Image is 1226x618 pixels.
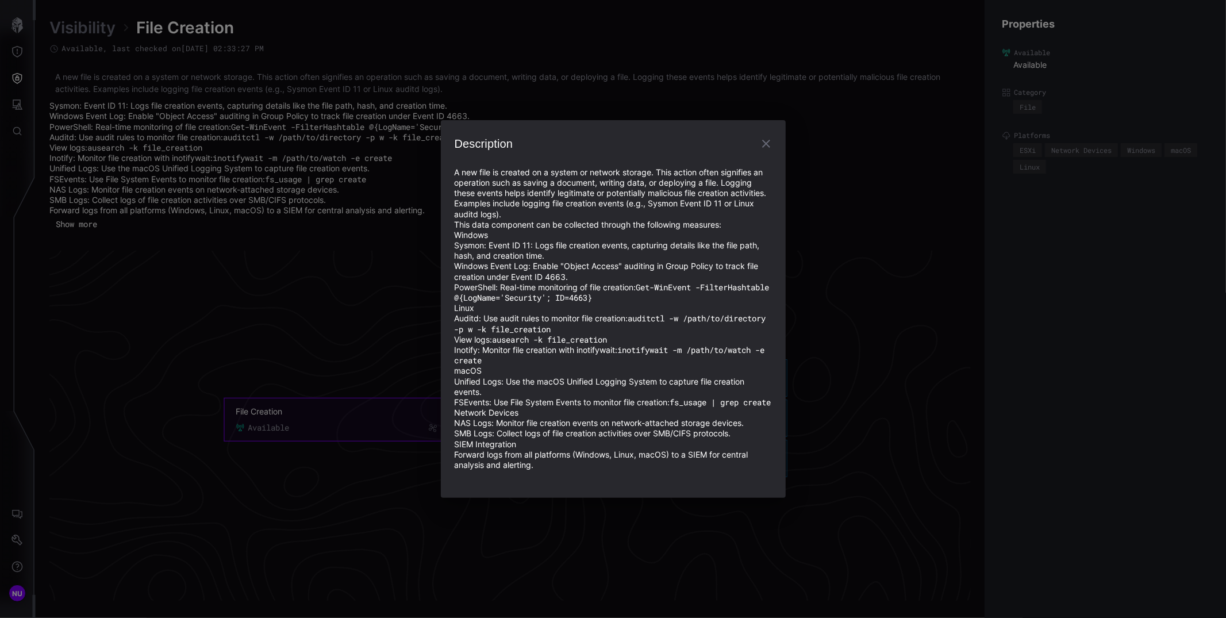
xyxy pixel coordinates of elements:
li: FSEvents: Use File System Events to monitor file creation: [455,397,772,408]
p: This data component can be collected through the following measures: [455,220,772,230]
p: Linux [455,303,772,313]
li: Unified Logs: Use the macOS Unified Logging System to capture file creation events. [455,377,772,397]
li: Auditd: Use audit rules to monitor file creation: [455,313,772,334]
p: macOS [455,366,772,376]
li: Sysmon: Event ID 11: Logs file creation events, capturing details like the file path, hash, and c... [455,240,772,261]
li: PowerShell: Real-time monitoring of file creation: [455,282,772,303]
p: SIEM Integration [455,439,772,450]
p: A new file is created on a system or network storage. This action often signifies an operation su... [455,167,772,220]
code: fs_usage | grep create [670,397,771,408]
li: Inotify: Monitor file creation with inotifywait: [455,345,772,366]
li: Windows Event Log: Enable "Object Access" auditing in Group Policy to track file creation under E... [455,261,772,282]
code: ausearch -k file_creation [493,334,608,345]
code: Get-WinEvent -FilterHashtable @{LogName='Security'; ID=4663} [455,282,770,303]
p: Network Devices [455,408,772,418]
p: Windows [455,230,772,240]
h2: Description [455,134,772,153]
code: auditctl -w /path/to/directory -p w -k file_creation [455,313,766,334]
li: SMB Logs: Collect logs of file creation activities over SMB/CIFS protocols. [455,428,772,439]
li: Forward logs from all platforms (Windows, Linux, macOS) to a SIEM for central analysis and alerting. [455,450,772,470]
code: inotifywait -m /path/to/watch -e create [455,344,765,366]
li: NAS Logs: Monitor file creation events on network-attached storage devices. [455,418,772,428]
li: View logs: [455,335,772,345]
